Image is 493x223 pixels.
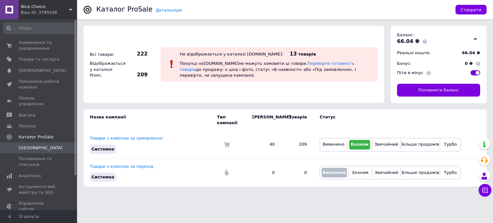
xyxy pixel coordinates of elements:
[90,164,153,169] a: Товари з комісією за перехід
[352,170,368,175] span: Економ
[418,87,459,93] span: Поповнити баланс
[374,142,398,147] span: Звичайний
[156,8,182,13] a: Детальніше
[19,68,66,73] span: [DEMOGRAPHIC_DATA]
[442,140,459,150] button: Турбо
[167,59,177,69] img: :exclamation:
[3,22,76,34] input: Пошук
[223,169,230,176] img: Комісія за перехід
[461,7,481,12] span: Створити
[322,170,346,175] span: Вимкнено
[402,142,439,147] span: Більше продажів
[402,170,439,175] span: Більше продажів
[444,170,457,175] span: Турбо
[444,142,457,147] span: Турбо
[349,140,370,150] button: Економ
[281,131,313,159] td: 209
[19,112,35,118] span: Відгуки
[290,51,297,57] span: 13
[19,184,59,195] span: Інструменти веб-майстра та SEO
[281,109,313,131] td: Товарів
[322,168,347,177] button: Вимкнено
[125,71,148,78] span: 209
[375,170,398,175] span: Звичайний
[374,140,399,150] button: Звичайний
[88,50,124,59] div: Всі товари:
[19,40,59,51] span: Замовлення та повідомлення
[19,134,53,140] span: Каталог ProSale
[323,142,344,147] span: Вимкнено
[217,109,246,131] td: Тип кампанії
[90,136,162,141] a: Товари з комісією за замовлення
[402,140,438,150] button: Більше продажів
[397,61,411,66] span: Бонус:
[19,123,36,129] span: Покупці
[397,32,414,37] span: Баланс:
[465,61,473,66] span: 0 ₴
[374,168,399,177] button: Звичайний
[246,109,281,131] td: [PERSON_NAME]
[402,168,438,177] button: Більше продажів
[91,175,114,179] span: Системна
[246,131,281,159] td: 40
[125,50,148,57] span: 222
[21,10,77,15] div: Ваш ID: 3795038
[88,59,124,80] div: Відображається у каталозі Prom:
[180,61,354,72] a: Перевірте готовність товарів
[180,61,356,77] span: Покупці на [DOMAIN_NAME] не можуть замовити ці товари. до продажу: є ціна і фото, статус «В наявн...
[397,70,423,75] span: Піти в мінус
[19,201,59,212] span: Управління сайтом
[397,50,430,55] span: Реальні кошти:
[19,156,59,167] span: Поповнення та списання
[298,52,316,56] span: товарів
[21,4,69,10] span: Nice Choice
[442,168,459,177] button: Турбо
[19,79,59,90] span: Показники роботи компанії
[462,50,480,55] span: 66.04 ₴
[479,184,491,197] button: Чат з покупцем
[19,145,63,151] span: [GEOGRAPHIC_DATA]
[397,38,419,44] span: 66.04 ₴
[246,159,281,186] td: 0
[351,142,368,147] span: Економ
[180,52,283,56] div: Не відображається у каталозі [DOMAIN_NAME]:
[19,56,59,62] span: Товари та послуги
[19,173,41,179] span: Аналітика
[313,109,461,131] td: Статус
[322,140,346,150] button: Вимкнено
[350,168,370,177] button: Економ
[91,147,114,151] span: Системна
[281,159,313,186] td: 0
[83,109,217,131] td: Назва кампанії
[96,6,152,13] div: Каталог ProSale
[397,84,480,97] a: Поповнити баланс
[223,142,230,148] img: Комісія за замовлення
[455,5,487,14] button: Створити
[19,95,59,107] span: Панель управління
